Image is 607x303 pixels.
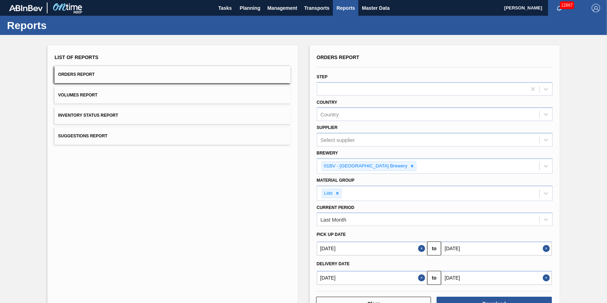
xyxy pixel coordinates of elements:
div: Country [321,111,339,117]
span: List of Reports [54,55,98,60]
button: to [427,271,441,285]
input: mm/dd/yyyy [317,271,427,285]
span: Planning [240,4,260,12]
span: Transports [304,4,329,12]
span: Delivery Date [317,261,350,266]
label: Step [317,74,328,79]
div: Select supplier [321,137,355,143]
button: Volumes Report [54,87,290,104]
span: Reports [336,4,355,12]
span: Management [267,4,297,12]
h1: Reports [7,21,131,29]
label: Country [317,100,337,105]
button: Suggestions Report [54,128,290,145]
label: Supplier [317,125,338,130]
span: Pick up Date [317,232,346,237]
button: Notifications [548,3,570,13]
span: 12867 [560,1,574,9]
div: 01BV - [GEOGRAPHIC_DATA] Brewery [322,162,409,171]
label: Material Group [317,178,354,183]
button: Close [543,241,552,255]
div: Lids [322,189,334,198]
span: Orders Report [58,72,95,77]
span: Tasks [217,4,233,12]
input: mm/dd/yyyy [441,271,552,285]
span: Inventory Status Report [58,113,118,118]
span: Volumes Report [58,93,97,98]
span: Orders Report [317,55,359,60]
span: Master Data [362,4,389,12]
div: Last Month [321,217,346,223]
button: Close [418,271,427,285]
button: to [427,241,441,255]
img: Logout [592,4,600,12]
label: Current Period [317,205,354,210]
img: TNhmsLtSVTkK8tSr43FrP2fwEKptu5GPRR3wAAAABJRU5ErkJggg== [9,5,43,11]
button: Inventory Status Report [54,107,290,124]
input: mm/dd/yyyy [441,241,552,255]
button: Orders Report [54,66,290,83]
button: Close [418,241,427,255]
input: mm/dd/yyyy [317,241,427,255]
label: Brewery [317,151,338,156]
button: Close [543,271,552,285]
span: Suggestions Report [58,134,107,138]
